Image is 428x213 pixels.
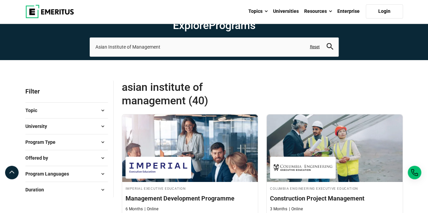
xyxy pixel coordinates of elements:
button: Offered by [25,153,108,163]
button: search [326,43,333,51]
input: search-page [90,37,339,56]
button: University [25,121,108,131]
p: Online [144,206,158,212]
h4: Management Development Programme [126,194,255,203]
h1: Explore [90,19,339,32]
span: University [25,123,52,130]
span: Asian Institute of Management (40) [122,80,263,107]
img: Imperial Executive Education [129,160,188,175]
p: 3 Months [270,206,287,212]
h4: Columbia Engineering Executive Education [270,185,399,191]
span: Program Type [25,138,61,146]
span: Programs [209,19,255,32]
a: Reset search [310,44,320,50]
button: Topic [25,105,108,115]
img: Management Development Programme | Online Business Management Course [122,114,258,182]
a: search [326,45,333,51]
button: Program Languages [25,169,108,179]
h4: Imperial Executive Education [126,185,255,191]
span: Topic [25,107,43,114]
span: Program Languages [25,170,74,178]
img: Construction Project Management | Online Project Management Course [267,114,403,182]
p: 6 Months [126,206,143,212]
button: Duration [25,185,108,195]
span: Duration [25,186,49,193]
p: Filter [25,80,108,102]
a: Login [366,4,403,19]
button: Program Type [25,137,108,147]
p: Online [289,206,303,212]
span: Offered by [25,154,53,162]
img: Columbia Engineering Executive Education [273,160,332,175]
h4: Construction Project Management [270,194,399,203]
